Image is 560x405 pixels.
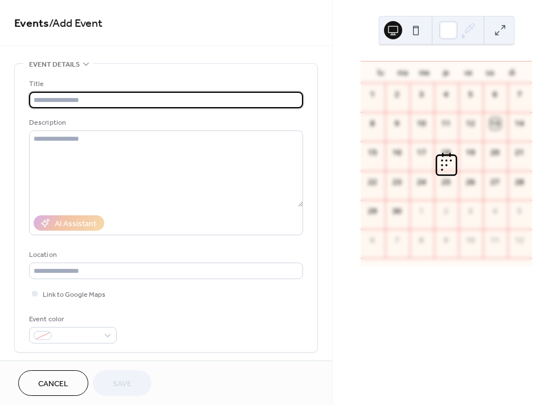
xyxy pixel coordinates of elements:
div: Title [29,78,301,90]
div: 7 [514,89,526,100]
div: 8 [367,118,379,129]
div: 20 [490,147,501,158]
div: 14 [514,118,526,129]
span: Cancel [38,378,68,390]
div: 10 [416,118,428,129]
div: 3 [416,89,428,100]
div: 12 [465,118,477,129]
div: 18 [441,147,452,158]
div: 1 [367,89,379,100]
div: me [414,62,435,83]
div: 23 [392,177,403,188]
div: 11 [490,235,501,246]
span: Link to Google Maps [43,289,105,301]
div: 24 [416,177,428,188]
div: 6 [367,235,379,246]
div: 2 [441,206,452,217]
div: je [435,62,457,83]
div: 9 [392,118,403,129]
div: 4 [490,206,501,217]
div: 16 [392,147,403,158]
div: 1 [416,206,428,217]
div: 11 [441,118,452,129]
div: ma [391,62,413,83]
div: 28 [514,177,526,188]
div: Location [29,249,301,261]
div: 10 [465,235,477,246]
div: di [501,62,523,83]
div: 2 [392,89,403,100]
div: 12 [514,235,526,246]
div: 25 [441,177,452,188]
button: Cancel [18,370,88,396]
div: 29 [367,206,379,217]
div: Event color [29,313,115,325]
div: 17 [416,147,428,158]
div: 22 [367,177,379,188]
div: 13 [490,118,501,129]
div: 5 [514,206,526,217]
a: Events [14,13,49,35]
div: 3 [465,206,477,217]
div: ve [457,62,479,83]
div: 27 [490,177,501,188]
div: 9 [441,235,452,246]
div: 15 [367,147,379,158]
div: 7 [392,235,403,246]
div: sa [479,62,501,83]
div: 6 [490,89,501,100]
div: 4 [441,89,452,100]
div: 8 [416,235,428,246]
div: lu [370,62,391,83]
div: 19 [465,147,477,158]
div: Description [29,117,301,129]
span: Event details [29,59,80,71]
div: 5 [465,89,477,100]
div: 21 [514,147,526,158]
div: 30 [392,206,403,217]
div: 26 [465,177,477,188]
span: / Add Event [49,13,103,35]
